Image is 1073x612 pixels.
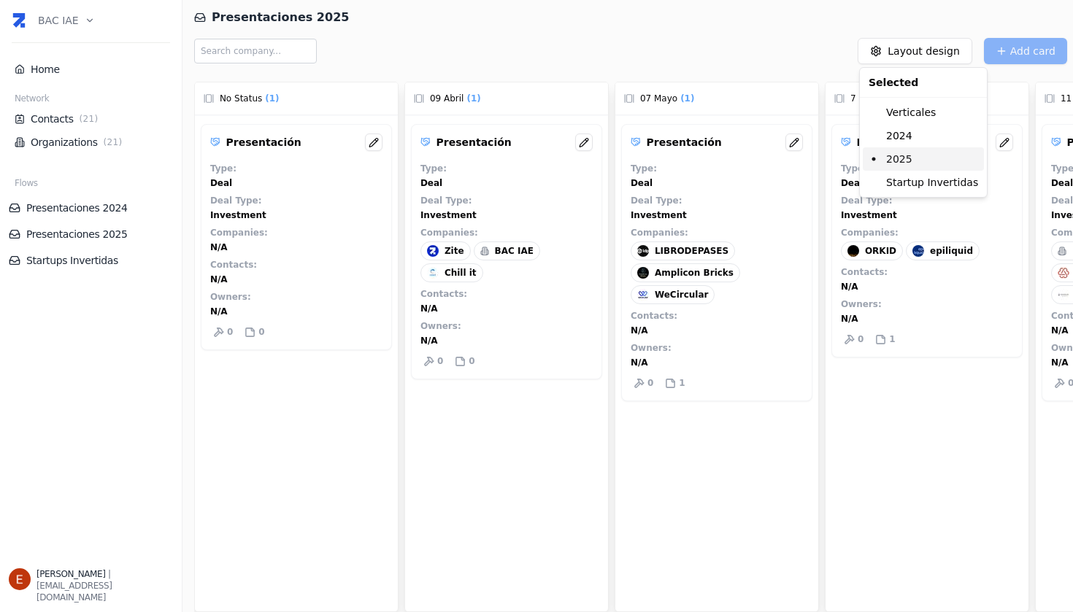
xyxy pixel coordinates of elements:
[420,195,472,206] p: Deal Type :
[655,245,728,257] span: LIBRODEPASES
[863,71,984,94] div: Selected
[841,281,858,293] span: N/A
[210,274,228,285] span: N/A
[857,135,932,150] p: Presentación
[1058,289,1069,301] img: AVEDIAN
[210,163,236,174] p: Type :
[841,209,897,221] p: Investment
[631,209,687,221] p: Investment
[420,227,478,239] p: Companies :
[631,342,672,354] p: Owners :
[258,326,264,338] p: 0
[210,227,268,239] p: Companies :
[210,241,228,253] span: N/A
[841,313,858,325] span: N/A
[9,253,173,268] a: Startups Invertidas
[194,39,317,63] input: Search company...
[36,569,105,579] span: [PERSON_NAME]
[36,568,173,580] div: |
[430,93,464,104] span: 09 Abril
[679,377,685,389] p: 1
[420,163,447,174] p: Type :
[637,267,649,279] img: Amplicon Bricks
[841,266,888,278] p: Contacts :
[1051,325,1069,336] span: N/A
[841,195,893,206] p: Deal Type :
[420,177,442,189] p: Deal
[420,209,477,221] p: Investment
[631,227,688,239] p: Companies :
[9,227,173,241] a: Presentaciones 2025
[1051,177,1073,189] p: Deal
[36,580,173,603] div: [EMAIL_ADDRESS][DOMAIN_NAME]
[647,135,722,150] p: Presentación
[863,171,984,194] div: Startup Invertidas
[227,326,233,338] p: 0
[865,245,896,257] span: ORKID
[631,310,677,322] p: Contacts :
[15,135,167,150] a: Organizations
[220,93,262,104] span: No Status
[445,267,477,279] span: Chill it
[9,201,173,215] a: Presentaciones 2024
[420,288,467,300] p: Contacts :
[101,136,126,148] span: ( 21 )
[631,325,648,336] span: N/A
[210,209,266,221] p: Investment
[930,245,973,257] span: epiliquid
[38,4,95,36] button: BAC IAE
[427,245,439,257] img: Zite
[631,195,682,206] p: Deal Type :
[637,245,649,257] img: LIBRODEPASES
[841,298,882,310] p: Owners :
[9,93,173,107] div: Network
[631,163,657,174] p: Type :
[437,355,443,367] p: 0
[210,291,251,303] p: Owners :
[210,177,232,189] p: Deal
[464,91,483,106] span: ( 1 )
[262,91,282,106] span: ( 1 )
[863,147,984,171] div: 2025
[655,289,709,301] span: WeCircular
[15,62,167,77] a: Home
[77,113,101,125] span: ( 21 )
[889,333,895,345] p: 1
[1051,357,1069,368] span: N/A
[677,91,697,106] span: ( 1 )
[420,303,438,314] span: N/A
[841,227,899,239] p: Companies :
[640,93,677,104] span: 07 Mayo
[850,93,931,104] span: 7 [PERSON_NAME]
[863,124,984,147] div: 2024
[436,135,512,150] p: Presentación
[420,320,461,332] p: Owners :
[841,163,867,174] p: Type :
[655,267,734,279] span: Amplicon Bricks
[847,245,859,257] img: ORKID
[210,195,262,206] p: Deal Type :
[888,44,960,58] span: Layout design
[427,267,439,279] img: Chill it
[912,245,924,257] img: epiliquid
[863,101,984,124] div: Verticales
[226,135,301,150] p: Presentación
[15,177,38,189] span: Flows
[15,112,167,126] a: Contacts
[631,357,648,368] span: N/A
[841,177,863,189] p: Deal
[445,245,464,257] span: Zite
[647,377,653,389] p: 0
[420,335,438,346] span: N/A
[637,289,649,301] img: WeCircular
[210,306,228,317] span: N/A
[495,245,534,257] span: BAC IAE
[212,9,350,26] span: Presentaciones 2025
[858,333,864,345] p: 0
[210,259,257,271] p: Contacts :
[1058,267,1069,279] img: AVATAR MedTech
[631,177,653,189] p: Deal
[469,355,474,367] p: 0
